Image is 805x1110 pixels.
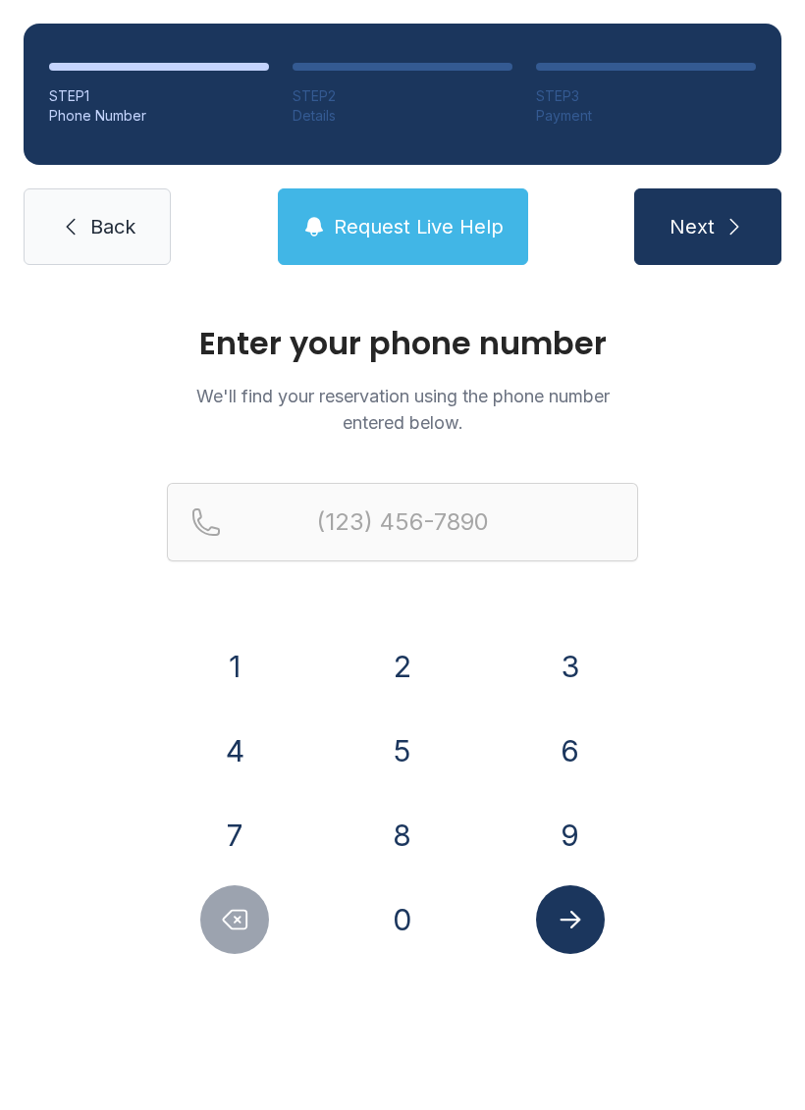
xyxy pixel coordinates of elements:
[90,213,135,240] span: Back
[293,86,512,106] div: STEP 2
[200,801,269,870] button: 7
[49,106,269,126] div: Phone Number
[334,213,504,240] span: Request Live Help
[536,106,756,126] div: Payment
[200,716,269,785] button: 4
[536,716,605,785] button: 6
[536,885,605,954] button: Submit lookup form
[167,383,638,436] p: We'll find your reservation using the phone number entered below.
[368,716,437,785] button: 5
[536,632,605,701] button: 3
[368,632,437,701] button: 2
[49,86,269,106] div: STEP 1
[670,213,715,240] span: Next
[167,328,638,359] h1: Enter your phone number
[200,632,269,701] button: 1
[293,106,512,126] div: Details
[536,86,756,106] div: STEP 3
[536,801,605,870] button: 9
[200,885,269,954] button: Delete number
[368,801,437,870] button: 8
[368,885,437,954] button: 0
[167,483,638,561] input: Reservation phone number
